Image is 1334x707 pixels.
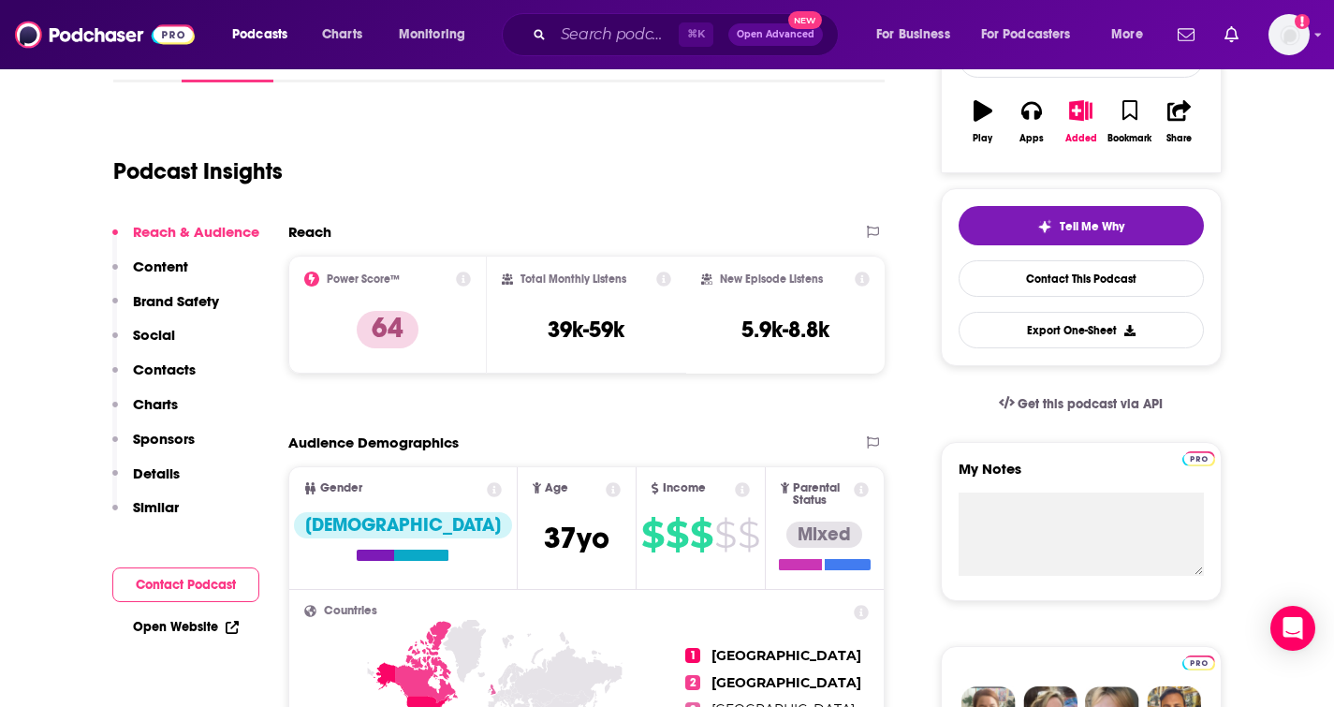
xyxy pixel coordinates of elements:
h2: Total Monthly Listens [520,272,626,286]
button: Bookmark [1106,88,1154,155]
div: Apps [1019,133,1044,144]
button: Play [959,88,1007,155]
h2: New Episode Listens [720,272,823,286]
input: Search podcasts, credits, & more... [553,20,679,50]
span: Monitoring [399,22,465,48]
p: 64 [357,311,418,348]
span: Podcasts [232,22,287,48]
span: Logged in as scottb4744 [1268,14,1310,55]
a: Show notifications dropdown [1170,19,1202,51]
button: open menu [219,20,312,50]
span: Open Advanced [737,30,814,39]
p: Contacts [133,361,196,378]
span: New [788,11,822,29]
span: For Podcasters [981,22,1071,48]
span: Income [663,482,706,494]
span: $ [641,520,664,550]
p: Brand Safety [133,292,219,310]
a: Pro website [1182,449,1215,466]
a: Get this podcast via API [984,381,1179,427]
h2: Power Score™ [327,272,400,286]
button: Sponsors [112,430,195,464]
img: Podchaser Pro [1182,655,1215,670]
span: For Business [876,22,950,48]
span: $ [714,520,736,550]
button: open menu [1098,20,1166,50]
svg: Add a profile image [1295,14,1310,29]
span: Charts [322,22,362,48]
a: Charts [310,20,374,50]
span: Age [545,482,568,494]
button: Content [112,258,188,292]
button: Similar [112,498,179,533]
img: tell me why sparkle [1037,219,1052,234]
a: Pro website [1182,653,1215,670]
button: open menu [386,20,490,50]
span: More [1111,22,1143,48]
button: Contacts [112,361,196,395]
div: Bookmark [1107,133,1151,144]
span: Get this podcast via API [1018,396,1163,412]
button: Open AdvancedNew [728,23,823,46]
div: Mixed [786,522,862,548]
div: Search podcasts, credits, & more... [520,13,857,56]
a: Show notifications dropdown [1217,19,1246,51]
img: Podchaser - Follow, Share and Rate Podcasts [15,17,195,52]
h3: 5.9k-8.8k [741,316,829,344]
button: Brand Safety [112,292,219,327]
span: ⌘ K [679,22,713,47]
button: Contact Podcast [112,567,259,602]
img: User Profile [1268,14,1310,55]
h2: Audience Demographics [288,434,459,451]
p: Charts [133,395,178,413]
button: Export One-Sheet [959,312,1204,348]
span: 37 yo [544,520,609,556]
p: Social [133,326,175,344]
button: Share [1154,88,1203,155]
div: [DEMOGRAPHIC_DATA] [294,512,512,538]
button: Show profile menu [1268,14,1310,55]
div: Play [973,133,992,144]
h2: Reach [288,223,331,241]
label: My Notes [959,460,1204,493]
span: Parental Status [793,482,851,507]
span: [GEOGRAPHIC_DATA] [711,647,861,664]
button: open menu [863,20,974,50]
span: Tell Me Why [1060,219,1124,234]
span: $ [666,520,688,550]
div: Share [1166,133,1192,144]
button: Added [1056,88,1105,155]
button: open menu [969,20,1098,50]
div: Added [1065,133,1097,144]
button: Charts [112,395,178,430]
a: Open Website [133,619,239,635]
button: Details [112,464,180,499]
p: Sponsors [133,430,195,448]
span: Gender [320,482,362,494]
p: Details [133,464,180,482]
div: Open Intercom Messenger [1270,606,1315,651]
h1: Podcast Insights [113,157,283,185]
span: [GEOGRAPHIC_DATA] [711,674,861,691]
button: Social [112,326,175,361]
span: Countries [324,605,377,617]
a: Contact This Podcast [959,260,1204,297]
p: Content [133,258,188,275]
span: $ [690,520,712,550]
p: Similar [133,498,179,516]
h3: 39k-59k [548,316,624,344]
span: $ [738,520,759,550]
span: 2 [685,675,700,690]
button: tell me why sparkleTell Me Why [959,206,1204,245]
button: Reach & Audience [112,223,259,258]
button: Apps [1007,88,1056,155]
p: Reach & Audience [133,223,259,241]
span: 1 [685,648,700,663]
img: Podchaser Pro [1182,451,1215,466]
